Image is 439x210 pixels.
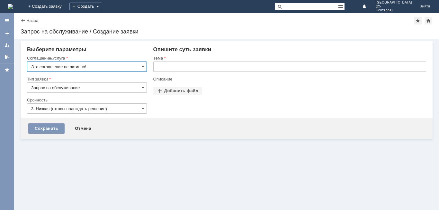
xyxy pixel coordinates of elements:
div: Добавить в избранное [414,17,422,24]
div: Сделать домашней страницей [425,17,432,24]
div: Описание [153,77,425,81]
div: Тема [153,56,425,60]
a: Мои согласования [2,52,12,62]
a: Назад [26,18,38,23]
span: Расширенный поиск [338,3,345,9]
span: Выберите параметры [27,46,86,52]
span: (25 [376,5,412,8]
span: [GEOGRAPHIC_DATA] [376,1,412,5]
div: Срочность [27,98,146,102]
div: Соглашение/Услуга [27,56,146,60]
span: Сентября) [376,8,412,12]
div: Создать [69,3,102,10]
a: Мои заявки [2,40,12,50]
span: Опишите суть заявки [153,46,211,52]
div: Запрос на обслуживание / Создание заявки [21,28,433,35]
img: logo [8,4,13,9]
div: Тип заявки [27,77,146,81]
a: Перейти на домашнюю страницу [8,4,13,9]
a: Создать заявку [2,28,12,39]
